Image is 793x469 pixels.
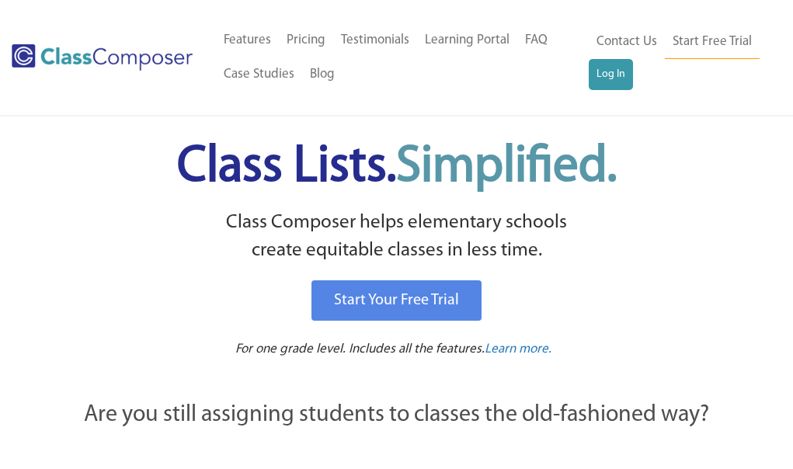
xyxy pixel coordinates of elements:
a: Start Your Free Trial [311,280,482,321]
a: Learn more. [485,340,551,360]
a: Features [216,23,279,57]
p: Class Composer helps elementary schools create equitable classes in less time. [16,209,777,266]
nav: Header Menu [216,23,590,92]
a: Start Free Trial [665,25,760,60]
nav: Header Menu [589,25,770,90]
a: Case Studies [216,57,302,92]
span: Start Your Free Trial [334,293,459,308]
a: Contact Us [589,25,665,59]
a: Testimonials [333,23,417,57]
a: Log In [589,59,633,90]
span: Learn more. [485,342,551,356]
span: Simplified. [396,142,617,193]
p: Are you still assigning students to classes the old-fashioned way? [31,398,762,433]
span: For one grade level. Includes all the features. [235,342,485,356]
img: Class Composer [12,44,193,71]
span: Class Lists. [177,142,617,193]
a: Pricing [279,23,333,57]
a: Learning Portal [417,23,517,57]
a: FAQ [517,23,555,57]
a: Blog [302,57,343,92]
